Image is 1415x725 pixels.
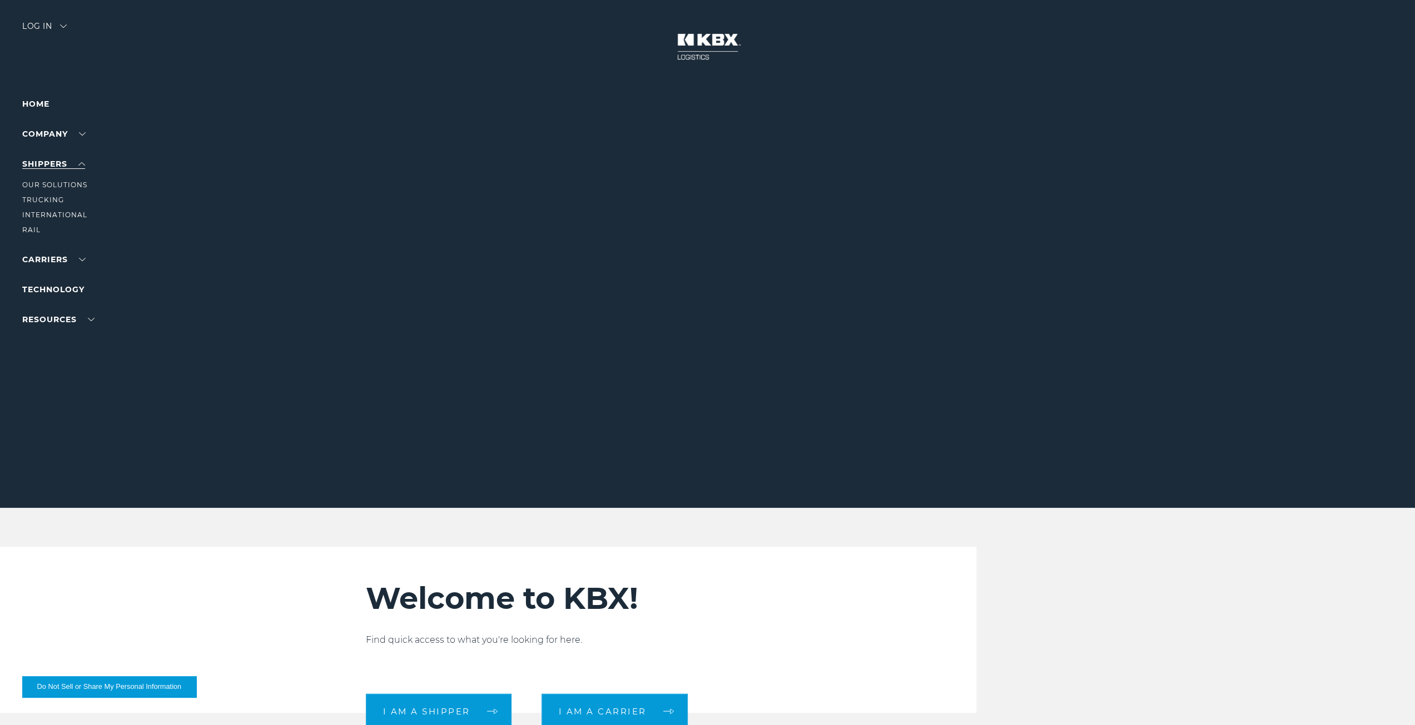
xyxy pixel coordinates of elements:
a: Trucking [22,196,64,204]
button: Do Not Sell or Share My Personal Information [22,676,196,697]
a: RESOURCES [22,314,95,324]
div: Log in [22,22,67,38]
a: Carriers [22,254,86,264]
a: Home [22,99,49,109]
img: kbx logo [666,22,749,71]
a: International [22,211,87,219]
img: arrow [60,24,67,28]
span: I am a shipper [383,707,470,716]
span: I am a carrier [559,707,647,716]
a: SHIPPERS [22,159,85,169]
p: Find quick access to what you're looking for here. [366,633,1002,647]
a: Company [22,129,86,139]
h2: Welcome to KBX! [366,580,1002,617]
a: Our Solutions [22,181,87,189]
a: RAIL [22,226,41,234]
a: Technology [22,284,85,294]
